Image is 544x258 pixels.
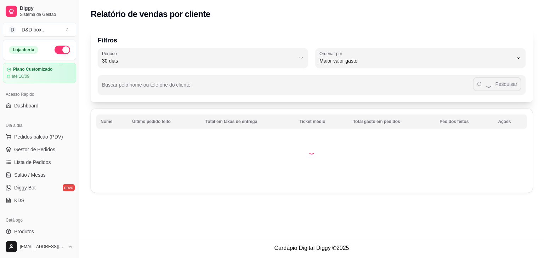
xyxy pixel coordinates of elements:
span: Diggy [20,5,73,12]
article: até 10/09 [12,74,29,79]
div: Loading [308,147,315,154]
div: Dia a dia [3,120,76,131]
span: Lista de Pedidos [14,159,51,166]
button: Alterar Status [55,46,70,54]
a: Produtos [3,226,76,237]
div: Acesso Rápido [3,89,76,100]
a: Salão / Mesas [3,169,76,181]
button: [EMAIL_ADDRESS][DOMAIN_NAME] [3,238,76,255]
a: DiggySistema de Gestão [3,3,76,20]
span: [EMAIL_ADDRESS][DOMAIN_NAME] [20,244,65,250]
label: Período [102,51,119,57]
button: Ordenar porMaior valor gasto [315,48,526,68]
span: Maior valor gasto [319,57,513,64]
h2: Relatório de vendas por cliente [91,8,210,20]
span: Dashboard [14,102,39,109]
span: Gestor de Pedidos [14,146,55,153]
span: D [9,26,16,33]
button: Pedidos balcão (PDV) [3,131,76,142]
span: KDS [14,197,24,204]
label: Ordenar por [319,51,345,57]
div: D&D box ... [22,26,46,33]
span: 30 dias [102,57,295,64]
footer: Cardápio Digital Diggy © 2025 [79,238,544,258]
a: Diggy Botnovo [3,182,76,193]
button: Select a team [3,23,76,37]
p: Filtros [98,35,526,45]
button: Período30 dias [98,48,308,68]
a: KDS [3,195,76,206]
a: Plano Customizadoaté 10/09 [3,63,76,83]
span: Salão / Mesas [14,171,46,178]
a: Gestor de Pedidos [3,144,76,155]
div: Loja aberta [9,46,38,54]
span: Pedidos balcão (PDV) [14,133,63,140]
span: Diggy Bot [14,184,36,191]
a: Dashboard [3,100,76,111]
span: Sistema de Gestão [20,12,73,17]
article: Plano Customizado [13,67,52,72]
a: Lista de Pedidos [3,157,76,168]
input: Buscar pelo nome ou telefone do cliente [102,84,473,91]
span: Produtos [14,228,34,235]
div: Catálogo [3,215,76,226]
